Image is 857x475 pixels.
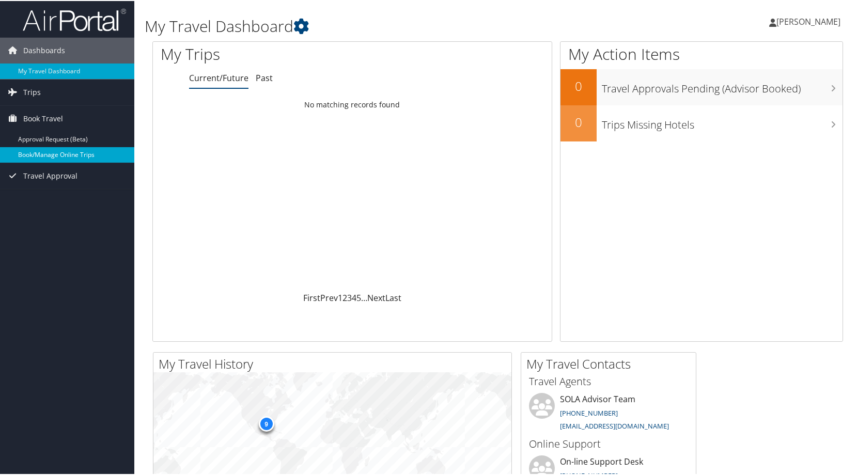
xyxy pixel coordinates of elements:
[524,392,693,434] li: SOLA Advisor Team
[189,71,248,83] a: Current/Future
[159,354,511,372] h2: My Travel History
[367,291,385,303] a: Next
[560,113,597,130] h2: 0
[361,291,367,303] span: …
[352,291,356,303] a: 4
[602,75,843,95] h3: Travel Approvals Pending (Advisor Booked)
[161,42,378,64] h1: My Trips
[602,112,843,131] h3: Trips Missing Hotels
[23,37,65,62] span: Dashboards
[560,68,843,104] a: 0Travel Approvals Pending (Advisor Booked)
[769,5,851,36] a: [PERSON_NAME]
[526,354,696,372] h2: My Travel Contacts
[23,7,126,31] img: airportal-logo.png
[560,104,843,140] a: 0Trips Missing Hotels
[338,291,342,303] a: 1
[342,291,347,303] a: 2
[560,76,597,94] h2: 0
[145,14,615,36] h1: My Travel Dashboard
[529,373,688,388] h3: Travel Agents
[303,291,320,303] a: First
[560,420,669,430] a: [EMAIL_ADDRESS][DOMAIN_NAME]
[347,291,352,303] a: 3
[153,94,552,113] td: No matching records found
[560,407,618,417] a: [PHONE_NUMBER]
[23,105,63,131] span: Book Travel
[258,415,274,431] div: 9
[256,71,273,83] a: Past
[529,436,688,450] h3: Online Support
[356,291,361,303] a: 5
[23,162,77,188] span: Travel Approval
[23,78,41,104] span: Trips
[385,291,401,303] a: Last
[560,42,843,64] h1: My Action Items
[320,291,338,303] a: Prev
[776,15,840,26] span: [PERSON_NAME]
